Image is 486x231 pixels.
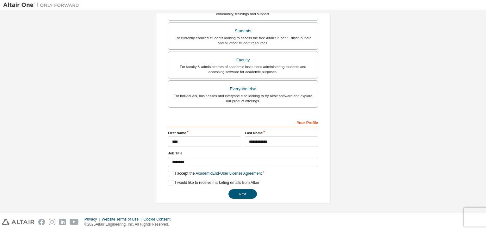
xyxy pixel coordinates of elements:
[70,219,79,225] img: youtube.svg
[168,151,318,156] label: Job Title
[3,2,82,8] img: Altair One
[172,56,314,65] div: Faculty
[168,117,318,127] div: Your Profile
[168,130,241,135] label: First Name
[172,27,314,35] div: Students
[245,130,318,135] label: Last Name
[84,217,102,222] div: Privacy
[196,171,262,176] a: Academic End-User License Agreement
[102,217,143,222] div: Website Terms of Use
[228,189,257,199] button: Next
[172,84,314,93] div: Everyone else
[172,35,314,46] div: For currently enrolled students looking to access the free Altair Student Edition bundle and all ...
[84,222,174,227] p: © 2025 Altair Engineering, Inc. All Rights Reserved.
[59,219,66,225] img: linkedin.svg
[2,219,34,225] img: altair_logo.svg
[38,219,45,225] img: facebook.svg
[172,93,314,103] div: For individuals, businesses and everyone else looking to try Altair software and explore our prod...
[49,219,55,225] img: instagram.svg
[172,64,314,74] div: For faculty & administrators of academic institutions administering students and accessing softwa...
[143,217,174,222] div: Cookie Consent
[168,171,262,176] label: I accept the
[168,180,259,185] label: I would like to receive marketing emails from Altair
